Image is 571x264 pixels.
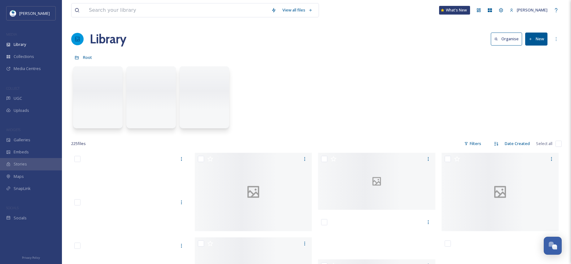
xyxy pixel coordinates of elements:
[83,54,92,61] a: Root
[6,32,17,37] span: MEDIA
[6,127,20,132] span: WIDGETS
[19,11,50,16] span: [PERSON_NAME]
[461,138,484,150] div: Filters
[14,42,26,47] span: Library
[22,256,40,260] span: Privacy Policy
[525,33,547,45] button: New
[10,10,16,16] img: download.jpeg
[14,186,31,191] span: SnapLink
[6,205,19,210] span: SOCIALS
[544,237,562,255] button: Open Chat
[86,3,268,17] input: Search your library
[71,141,86,147] span: 225 file s
[90,30,126,48] a: Library
[6,86,20,90] span: COLLECT
[14,95,22,101] span: UGC
[439,6,470,15] a: What's New
[83,55,92,60] span: Root
[279,4,316,16] a: View all files
[14,137,30,143] span: Galleries
[22,253,40,261] a: Privacy Policy
[14,174,24,179] span: Maps
[507,4,551,16] a: [PERSON_NAME]
[536,141,552,147] span: Select all
[14,149,29,155] span: Embeds
[517,7,547,13] span: [PERSON_NAME]
[491,33,522,45] button: Organise
[14,215,27,221] span: Socials
[14,54,34,59] span: Collections
[502,138,533,150] div: Date Created
[14,66,41,72] span: Media Centres
[14,108,29,113] span: Uploads
[14,161,27,167] span: Stories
